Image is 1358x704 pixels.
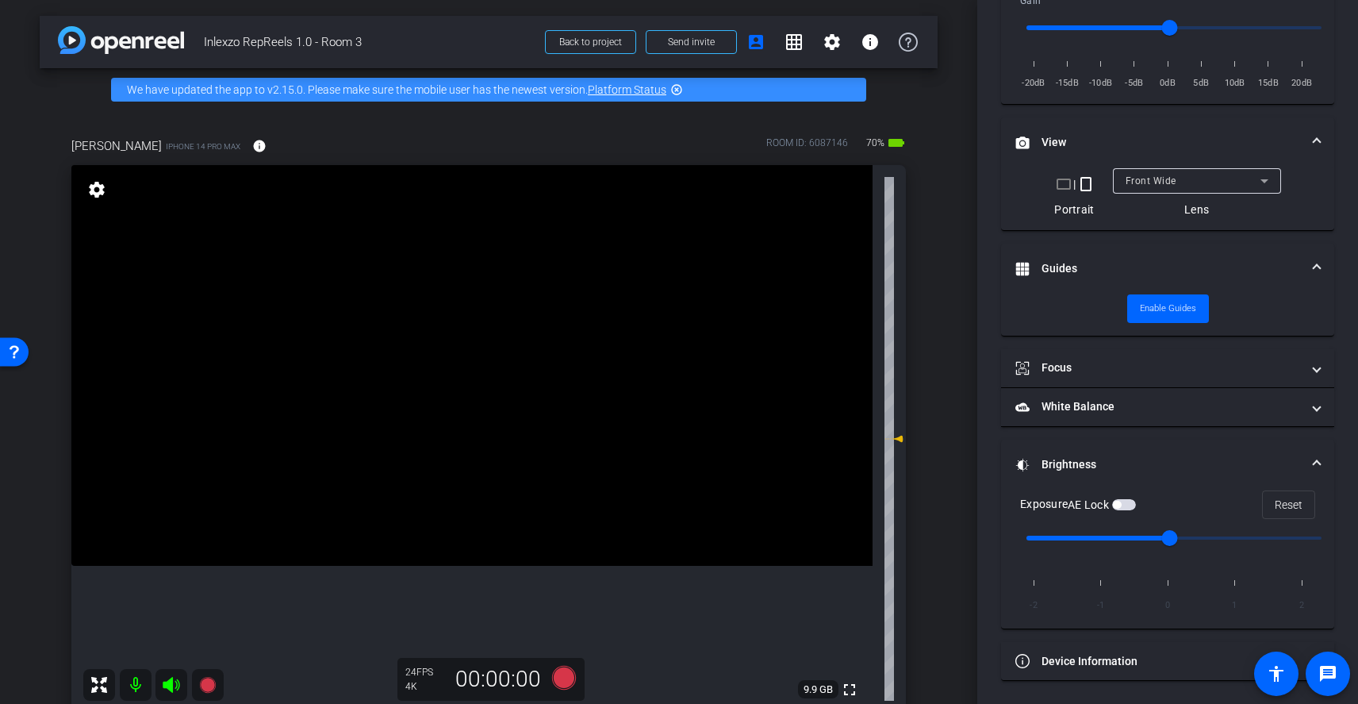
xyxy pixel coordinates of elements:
span: -1 [1088,594,1114,617]
a: Platform Status [588,83,666,96]
div: ROOM ID: 6087146 [766,136,848,159]
mat-panel-title: Device Information [1015,653,1301,670]
span: 0dB [1154,75,1181,91]
mat-icon: info [252,139,267,153]
span: FPS [416,667,433,678]
span: 10dB [1222,75,1249,91]
div: We have updated the app to v2.15.0. Please make sure the mobile user has the newest version. [111,78,866,102]
span: Send invite [668,36,715,48]
span: -10dB [1088,75,1114,91]
span: -20dB [1020,75,1047,91]
div: Portrait [1054,202,1095,217]
mat-expansion-panel-header: Focus [1001,349,1334,387]
span: 15dB [1255,75,1282,91]
span: iPhone 14 Pro Max [166,140,240,152]
mat-icon: message [1318,664,1337,683]
span: -2 [1020,594,1047,617]
mat-icon: fullscreen [840,680,859,699]
mat-panel-title: Brightness [1015,456,1301,473]
span: 9.9 GB [798,680,838,699]
span: Inlexzo RepReels 1.0 - Room 3 [204,26,535,58]
span: Enable Guides [1140,297,1196,321]
mat-icon: battery_std [887,133,906,152]
mat-icon: account_box [746,33,765,52]
mat-icon: highlight_off [670,83,683,96]
span: -5dB [1121,75,1148,91]
div: Exposure [1020,496,1136,513]
mat-expansion-panel-header: Guides [1001,244,1334,294]
button: Enable Guides [1127,294,1209,323]
div: 4K [405,680,445,693]
span: [PERSON_NAME] [71,137,162,155]
span: 1 [1222,594,1249,617]
img: app-logo [58,26,184,54]
mat-icon: grid_on [784,33,804,52]
label: AE Lock [1068,497,1112,513]
mat-expansion-panel-header: White Balance [1001,388,1334,426]
div: 24 [405,666,445,679]
mat-icon: crop_landscape [1054,175,1073,194]
mat-icon: settings [823,33,842,52]
mat-panel-title: Focus [1015,360,1301,376]
div: View [1001,168,1334,230]
span: 0 [1154,594,1181,617]
span: 20dB [1288,75,1315,91]
button: Send invite [646,30,737,54]
button: Back to project [545,30,636,54]
div: | [1054,175,1095,194]
span: 2 [1288,594,1315,617]
mat-icon: settings [86,180,108,199]
span: Reset [1275,490,1302,520]
mat-icon: 0 dB [884,429,903,448]
mat-icon: info [861,33,880,52]
mat-panel-title: White Balance [1015,398,1301,415]
mat-panel-title: Guides [1015,260,1301,277]
div: 00:00:00 [445,666,551,693]
mat-expansion-panel-header: View [1001,117,1334,168]
span: Front Wide [1126,175,1176,187]
mat-icon: crop_portrait [1076,175,1095,194]
div: Guides [1001,294,1334,336]
button: Reset [1262,490,1315,519]
span: 70% [864,130,887,156]
div: Brightness [1001,490,1334,629]
mat-expansion-panel-header: Brightness [1001,440,1334,490]
mat-expansion-panel-header: Device Information [1001,642,1334,680]
span: -15dB [1053,75,1080,91]
span: Back to project [559,37,622,48]
span: 5dB [1187,75,1214,91]
mat-icon: accessibility [1267,664,1286,683]
mat-panel-title: View [1015,134,1301,151]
